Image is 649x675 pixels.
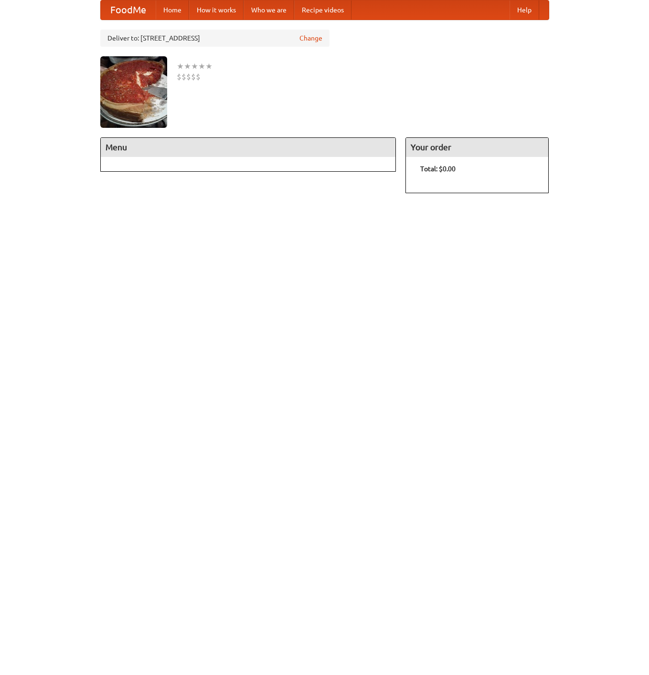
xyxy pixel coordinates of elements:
div: Deliver to: [STREET_ADDRESS] [100,30,330,47]
h4: Menu [101,138,396,157]
h4: Your order [406,138,548,157]
img: angular.jpg [100,56,167,128]
a: Recipe videos [294,0,351,20]
li: $ [186,72,191,82]
li: ★ [205,61,213,72]
b: Total: $0.00 [420,165,456,173]
a: FoodMe [101,0,156,20]
li: $ [196,72,201,82]
a: Who we are [244,0,294,20]
li: ★ [177,61,184,72]
a: Home [156,0,189,20]
li: ★ [184,61,191,72]
a: Help [510,0,539,20]
li: $ [181,72,186,82]
li: ★ [191,61,198,72]
li: ★ [198,61,205,72]
li: $ [177,72,181,82]
a: How it works [189,0,244,20]
li: $ [191,72,196,82]
a: Change [299,33,322,43]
